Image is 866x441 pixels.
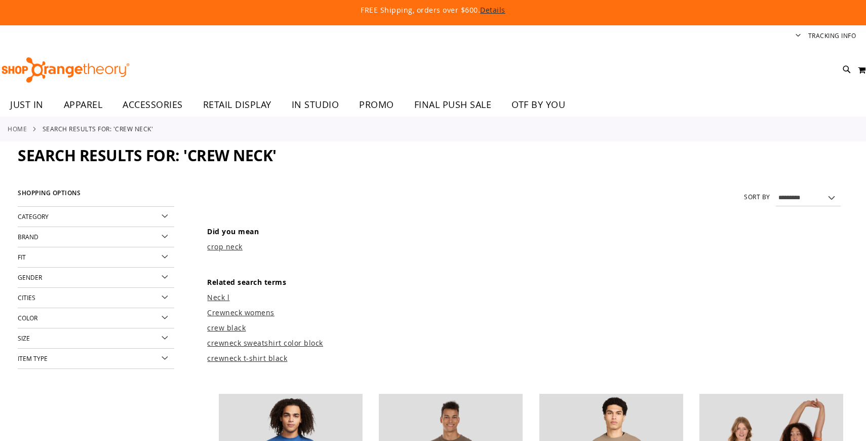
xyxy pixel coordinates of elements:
a: PROMO [349,93,404,117]
a: Crewneck womens [207,308,274,317]
a: Details [480,5,505,15]
div: Size [18,328,174,349]
a: Neck l [207,292,229,302]
button: Account menu [796,31,801,41]
a: OTF BY YOU [501,93,575,117]
div: Item Type [18,349,174,369]
span: Item Type [18,354,48,362]
span: RETAIL DISPLAY [203,93,271,116]
a: crewneck sweatshirt color block [207,338,323,348]
span: Fit [18,253,26,261]
div: Fit [18,247,174,268]
div: Color [18,308,174,328]
span: APPAREL [64,93,103,116]
a: IN STUDIO [282,93,349,117]
a: FINAL PUSH SALE [404,93,502,117]
span: Gender [18,273,42,281]
div: Category [18,207,174,227]
dt: Did you mean [207,227,848,237]
span: OTF BY YOU [511,93,565,116]
a: APPAREL [54,93,113,117]
strong: Search results for: 'crew neck' [43,124,153,133]
span: Size [18,334,30,342]
a: crop neck [207,242,243,251]
p: FREE Shipping, orders over $600. [129,5,737,15]
a: Tracking Info [808,31,856,40]
a: ACCESSORIES [112,93,193,117]
span: IN STUDIO [292,93,339,116]
a: Home [8,124,27,133]
a: crewneck t-shirt black [207,353,287,363]
span: Search results for: 'crew neck' [18,145,277,166]
label: Sort By [744,193,770,201]
a: RETAIL DISPLAY [193,93,282,117]
span: PROMO [359,93,394,116]
span: Cities [18,293,35,302]
span: Brand [18,233,38,241]
span: JUST IN [10,93,44,116]
div: Brand [18,227,174,247]
span: Color [18,314,37,322]
span: FINAL PUSH SALE [414,93,492,116]
div: Cities [18,288,174,308]
div: Gender [18,268,174,288]
span: ACCESSORIES [123,93,183,116]
dt: Related search terms [207,277,848,287]
span: Category [18,212,49,220]
strong: Shopping Options [18,185,174,207]
a: crew black [207,323,246,333]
